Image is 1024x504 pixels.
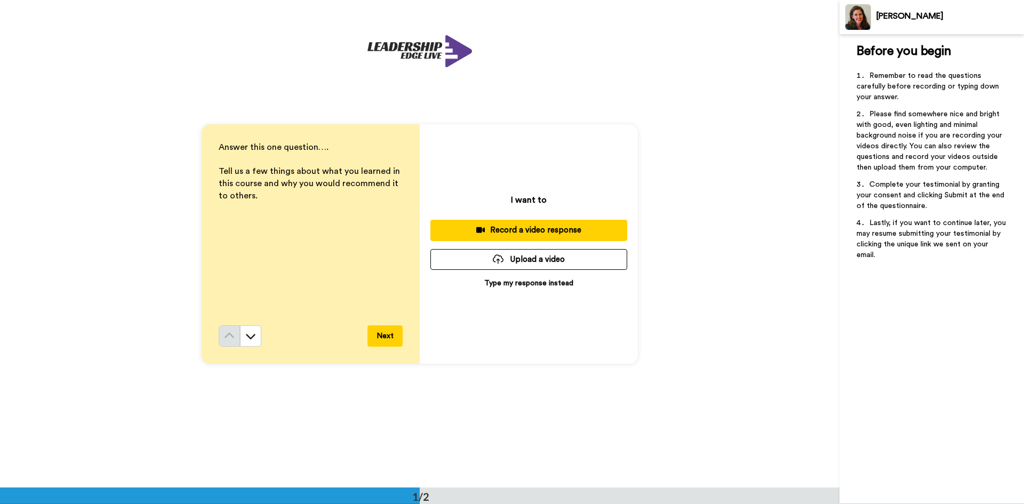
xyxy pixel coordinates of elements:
[219,167,402,200] span: Tell us a few things about what you learned in this course and why you would recommend it to others.
[857,110,1004,171] span: Please find somewhere nice and bright with good, even lighting and minimal background noise if yo...
[857,219,1008,259] span: Lastly, if you want to continue later, you may resume submitting your testimonial by clicking the...
[857,72,1001,101] span: Remember to read the questions carefully before recording or typing down your answer.
[430,220,627,241] button: Record a video response
[439,225,619,236] div: Record a video response
[395,489,446,504] div: 1/2
[367,325,403,347] button: Next
[219,143,329,151] span: Answer this one question….
[484,278,573,289] p: Type my response instead
[876,11,1023,21] div: [PERSON_NAME]
[857,45,951,58] span: Before you begin
[430,249,627,270] button: Upload a video
[857,181,1006,210] span: Complete your testimonial by granting your consent and clicking Submit at the end of the question...
[845,4,871,30] img: Profile Image
[511,194,547,206] p: I want to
